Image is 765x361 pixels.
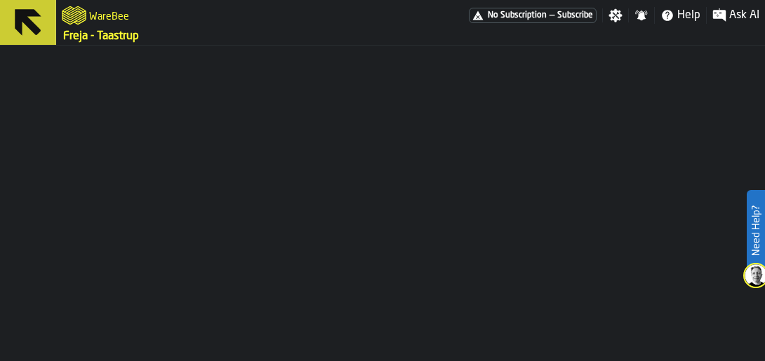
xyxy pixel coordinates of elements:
a: link-to-/wh/i/36c4991f-68ef-4ca7-ab45-a2252c911eea/pricing/ [469,8,597,23]
span: Help [677,7,700,24]
a: logo-header [62,3,86,28]
label: button-toggle-Notifications [629,8,654,22]
span: No Subscription [488,11,547,20]
a: link-to-/wh/i/36c4991f-68ef-4ca7-ab45-a2252c911eea [63,28,139,45]
label: Need Help? [748,191,764,270]
label: button-toggle-Help [655,7,706,24]
div: Menu Subscription [469,8,597,23]
span: Subscribe [557,11,593,20]
nav: Breadcrumb [62,28,411,45]
span: — [550,11,554,20]
span: Ask AI [729,7,759,24]
label: button-toggle-Settings [603,8,628,22]
h2: Sub Title [89,8,129,22]
label: button-toggle-Ask AI [707,7,765,24]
